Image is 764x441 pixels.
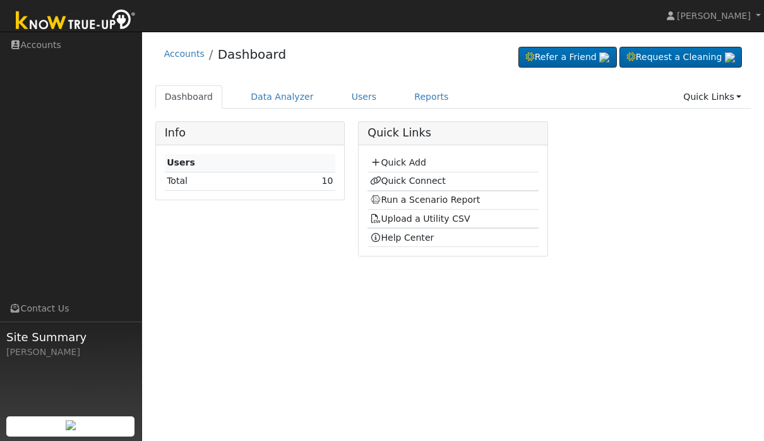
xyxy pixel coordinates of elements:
strong: Users [167,157,195,167]
a: Request a Cleaning [619,47,742,68]
a: Run a Scenario Report [370,195,480,205]
img: retrieve [725,52,735,63]
a: Refer a Friend [518,47,617,68]
span: Site Summary [6,329,135,346]
div: [PERSON_NAME] [6,346,135,359]
a: Help Center [370,233,434,243]
a: Dashboard [155,85,223,109]
img: retrieve [66,420,76,430]
h5: Info [165,126,335,140]
img: retrieve [599,52,609,63]
img: Know True-Up [9,7,142,35]
h5: Quick Links [367,126,538,140]
td: Total [165,172,270,190]
a: Dashboard [218,47,287,62]
a: 10 [322,176,333,186]
a: Accounts [164,49,205,59]
a: Quick Connect [370,176,446,186]
a: Users [342,85,386,109]
a: Reports [405,85,458,109]
a: Upload a Utility CSV [370,214,470,224]
a: Quick Add [370,157,426,167]
span: [PERSON_NAME] [677,11,751,21]
a: Data Analyzer [241,85,323,109]
a: Quick Links [674,85,751,109]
